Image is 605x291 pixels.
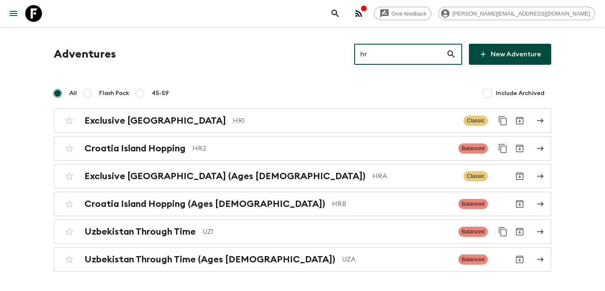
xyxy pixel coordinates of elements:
[354,42,446,66] input: e.g. AR1, Argentina
[69,89,77,98] span: All
[463,171,488,181] span: Classic
[458,199,488,209] span: Balanced
[99,89,129,98] span: Flash Pack
[54,136,551,161] a: Croatia Island HoppingHR2BalancedDuplicate for 45-59Archive
[463,116,488,126] span: Classic
[458,227,488,237] span: Balanced
[54,192,551,216] a: Croatia Island Hopping (Ages [DEMOGRAPHIC_DATA])HRBBalancedArchive
[511,251,528,268] button: Archive
[495,140,511,157] button: Duplicate for 45-59
[84,226,196,237] h2: Uzbekistan Through Time
[84,171,366,182] h2: Exclusive [GEOGRAPHIC_DATA] (Ages [DEMOGRAPHIC_DATA])
[387,11,431,17] span: Give feedback
[84,198,325,209] h2: Croatia Island Hopping (Ages [DEMOGRAPHIC_DATA])
[438,7,595,20] div: [PERSON_NAME][EMAIL_ADDRESS][DOMAIN_NAME]
[458,143,488,153] span: Balanced
[84,143,186,154] h2: Croatia Island Hopping
[332,199,452,209] p: HRB
[84,115,226,126] h2: Exclusive [GEOGRAPHIC_DATA]
[496,89,544,98] span: Include Archived
[54,247,551,272] a: Uzbekistan Through Time (Ages [DEMOGRAPHIC_DATA])UZABalancedArchive
[372,171,457,181] p: HRA
[458,254,488,265] span: Balanced
[54,164,551,188] a: Exclusive [GEOGRAPHIC_DATA] (Ages [DEMOGRAPHIC_DATA])HRAClassicArchive
[152,89,169,98] span: 45-59
[54,108,551,133] a: Exclusive [GEOGRAPHIC_DATA]HR1ClassicDuplicate for 45-59Archive
[5,5,22,22] button: menu
[511,112,528,129] button: Archive
[54,46,116,63] h1: Adventures
[469,44,551,65] a: New Adventure
[54,220,551,244] a: Uzbekistan Through TimeUZ1BalancedDuplicate for 45-59Archive
[233,116,457,126] p: HR1
[511,196,528,212] button: Archive
[495,223,511,240] button: Duplicate for 45-59
[327,5,344,22] button: search adventures
[374,7,431,20] a: Give feedback
[192,143,452,153] p: HR2
[495,112,511,129] button: Duplicate for 45-59
[511,168,528,185] button: Archive
[342,254,452,265] p: UZA
[448,11,594,17] span: [PERSON_NAME][EMAIL_ADDRESS][DOMAIN_NAME]
[84,254,335,265] h2: Uzbekistan Through Time (Ages [DEMOGRAPHIC_DATA])
[203,227,452,237] p: UZ1
[511,223,528,240] button: Archive
[511,140,528,157] button: Archive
